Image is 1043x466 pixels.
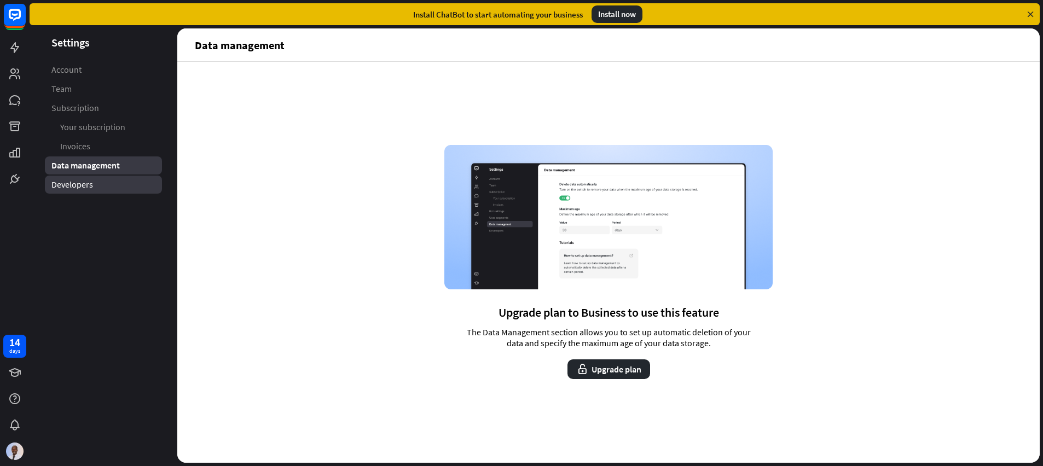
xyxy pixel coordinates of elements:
[45,61,162,79] a: Account
[567,359,650,379] button: Upgrade plan
[9,4,42,37] button: Open LiveChat chat widget
[45,80,162,98] a: Team
[444,145,773,289] img: Data management page screenshot
[51,160,120,171] span: Data management
[45,176,162,194] a: Developers
[592,5,642,23] div: Install now
[458,327,759,348] span: The Data Management section allows you to set up automatic deletion of your data and specify the ...
[177,28,1040,61] header: Data management
[51,179,93,190] span: Developers
[9,347,20,355] div: days
[51,83,72,95] span: Team
[499,305,719,320] span: Upgrade plan to Business to use this feature
[30,35,177,50] header: Settings
[45,118,162,136] a: Your subscription
[51,102,99,114] span: Subscription
[60,141,90,152] span: Invoices
[45,137,162,155] a: Invoices
[45,99,162,117] a: Subscription
[9,337,20,347] div: 14
[3,335,26,358] a: 14 days
[60,121,125,133] span: Your subscription
[413,9,583,20] div: Install ChatBot to start automating your business
[51,64,82,75] span: Account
